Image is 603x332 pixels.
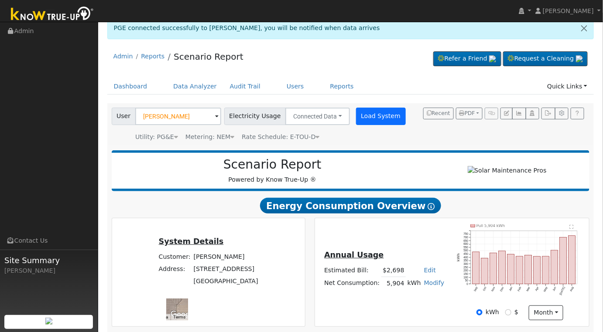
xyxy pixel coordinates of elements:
[428,203,435,210] i: Show Help
[223,78,267,95] a: Audit Trail
[112,108,136,125] span: User
[463,233,468,236] text: 750
[463,243,468,246] text: 600
[516,257,523,285] rect: onclick=""
[463,256,468,259] text: 400
[465,279,469,282] text: 50
[135,108,221,125] input: Select a User
[526,286,531,292] text: Mar
[473,286,479,292] text: Sep
[463,253,468,256] text: 450
[507,254,514,285] rect: onclick=""
[185,132,234,142] div: Metering: NEM
[512,108,526,120] button: Multi-Series Graph
[381,264,406,277] td: $2,698
[4,266,93,275] div: [PERSON_NAME]
[499,251,506,285] rect: onclick=""
[168,309,197,320] a: Open this area in Google Maps (opens a new window)
[135,132,178,142] div: Utility: PG&E
[406,277,422,290] td: kWh
[356,108,406,125] button: Load System
[500,108,513,120] button: Edit User
[224,108,286,125] span: Electricity Usage
[463,263,468,266] text: 300
[463,239,468,242] text: 650
[113,53,133,60] a: Admin
[167,78,223,95] a: Data Analyzer
[535,286,540,292] text: Apr
[576,55,583,62] img: retrieve
[559,286,566,296] text: [DATE]
[476,309,483,315] input: kWh
[120,157,424,172] h2: Scenario Report
[514,308,518,317] label: $
[534,257,541,285] rect: onclick=""
[323,264,381,277] td: Estimated Bill:
[107,78,154,95] a: Dashboard
[463,246,468,249] text: 550
[324,251,384,259] u: Annual Usage
[529,305,563,320] button: month
[481,258,488,285] rect: onclick=""
[107,17,594,39] div: PGE connected successfully to [PERSON_NAME], you will be notified when data arrives
[473,252,480,285] rect: onclick=""
[503,51,588,66] a: Request a Cleaning
[463,273,468,276] text: 150
[423,108,454,120] button: Recent
[467,283,469,286] text: 0
[7,5,98,24] img: Know True-Up
[157,251,192,263] td: Customer:
[285,108,350,125] button: Connected Data
[570,225,574,229] text: 
[381,277,406,290] td: 5,904
[575,17,593,39] a: Close
[489,55,496,62] img: retrieve
[526,108,539,120] button: Login As
[551,251,558,285] rect: onclick=""
[159,237,224,246] u: System Details
[508,286,513,292] text: Jan
[490,253,497,284] rect: onclick=""
[463,266,468,269] text: 250
[459,110,475,116] span: PDF
[173,315,185,319] a: Terms (opens in new tab)
[569,286,575,292] text: Aug
[324,78,360,95] a: Reports
[280,78,311,95] a: Users
[456,254,460,262] text: kWh
[491,286,496,292] text: Nov
[543,7,594,14] span: [PERSON_NAME]
[174,51,243,62] a: Scenario Report
[555,108,569,120] button: Settings
[141,53,164,60] a: Reports
[569,236,576,284] rect: onclick=""
[463,276,468,279] text: 100
[4,254,93,266] span: Site Summary
[260,198,441,213] span: Energy Consumption Overview
[541,78,594,95] a: Quick Links
[552,286,557,292] text: Jun
[192,275,260,288] td: [GEOGRAPHIC_DATA]
[525,255,532,284] rect: onclick=""
[242,133,319,140] span: Alias: None
[433,51,501,66] a: Refer a Friend
[505,309,511,315] input: $
[323,277,381,290] td: Net Consumption:
[541,108,555,120] button: Export Interval Data
[463,236,468,239] text: 700
[456,108,483,120] button: PDF
[482,286,487,291] text: Oct
[463,249,468,252] text: 500
[463,259,468,262] text: 350
[571,108,584,120] a: Help Link
[542,257,549,285] rect: onclick=""
[486,308,499,317] label: kWh
[116,157,429,184] div: Powered by Know True-Up ®
[157,263,192,275] td: Address:
[168,309,197,320] img: Google
[468,166,547,175] img: Solar Maintenance Pros
[560,237,567,284] rect: onclick=""
[192,263,260,275] td: [STREET_ADDRESS]
[517,286,522,292] text: Feb
[424,267,436,274] a: Edit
